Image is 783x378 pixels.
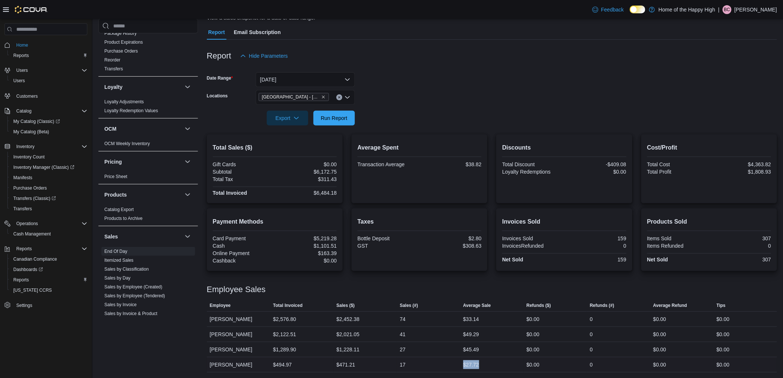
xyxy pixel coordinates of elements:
[601,6,624,13] span: Feedback
[653,360,666,369] div: $0.00
[104,207,134,213] span: Catalog Export
[590,315,593,324] div: 0
[13,154,45,160] span: Inventory Count
[104,311,157,316] a: Sales by Invoice & Product
[590,360,593,369] div: 0
[502,257,523,262] strong: Net Sold
[208,25,225,40] span: Report
[13,53,29,58] span: Reports
[104,207,134,212] a: Catalog Export
[13,66,87,75] span: Users
[7,162,90,173] a: Inventory Manager (Classic)
[183,83,192,91] button: Loyalty
[104,266,149,272] span: Sales by Classification
[717,360,730,369] div: $0.00
[276,250,337,256] div: $163.39
[7,275,90,285] button: Reports
[273,345,296,354] div: $1,289.90
[249,52,288,60] span: Hide Parameters
[207,75,233,81] label: Date Range
[276,161,337,167] div: $0.00
[276,258,337,264] div: $0.00
[104,39,143,45] span: Product Expirations
[10,163,87,172] span: Inventory Manager (Classic)
[357,217,481,226] h2: Taxes
[207,312,270,327] div: [PERSON_NAME]
[13,287,52,293] span: [US_STATE] CCRS
[104,31,137,36] a: Package History
[10,265,46,274] a: Dashboards
[104,141,150,146] a: OCM Weekly Inventory
[104,158,122,165] h3: Pricing
[7,204,90,214] button: Transfers
[336,345,359,354] div: $1,228.11
[267,111,308,126] button: Export
[213,176,273,182] div: Total Tax
[421,235,482,241] div: $2.80
[104,48,138,54] a: Purchase Orders
[653,330,666,339] div: $0.00
[104,108,158,114] span: Loyalty Redemption Values
[16,67,28,73] span: Users
[104,158,182,165] button: Pricing
[589,2,627,17] a: Feedback
[717,330,730,339] div: $0.00
[104,215,142,221] span: Products to Archive
[463,330,479,339] div: $49.29
[590,345,593,354] div: 0
[104,99,144,105] span: Loyalty Adjustments
[10,153,87,161] span: Inventory Count
[7,76,90,86] button: Users
[256,72,355,87] button: [DATE]
[16,302,32,308] span: Settings
[502,143,626,152] h2: Discounts
[566,243,626,249] div: 0
[104,293,165,298] a: Sales by Employee (Tendered)
[10,51,87,60] span: Reports
[13,256,57,262] span: Canadian Compliance
[13,277,29,283] span: Reports
[104,258,134,263] a: Itemized Sales
[1,244,90,254] button: Reports
[502,169,563,175] div: Loyalty Redemptions
[13,78,25,84] span: Users
[313,111,355,126] button: Run Report
[10,163,77,172] a: Inventory Manager (Classic)
[10,173,87,182] span: Manifests
[104,284,162,290] a: Sales by Employee (Created)
[13,92,41,101] a: Customers
[10,117,63,126] a: My Catalog (Classic)
[400,302,418,308] span: Sales (#)
[10,51,32,60] a: Reports
[659,5,715,14] p: Home of the Happy High
[723,5,732,14] div: Bradley Codner
[10,286,87,295] span: Washington CCRS
[104,125,182,133] button: OCM
[10,255,60,264] a: Canadian Compliance
[10,265,87,274] span: Dashboards
[10,204,87,213] span: Transfers
[183,232,192,241] button: Sales
[104,108,158,113] a: Loyalty Redemption Values
[183,157,192,166] button: Pricing
[357,161,418,167] div: Transaction Average
[98,247,198,374] div: Sales
[104,125,117,133] h3: OCM
[104,267,149,272] a: Sales by Classification
[463,302,491,308] span: Average Sale
[207,51,231,60] h3: Report
[273,315,296,324] div: $2,576.80
[104,302,137,308] span: Sales by Invoice
[271,111,304,126] span: Export
[213,190,247,196] strong: Total Invoiced
[321,95,326,99] button: Remove Edmonton - Clareview - Fire & Flower from selection in this group
[1,65,90,76] button: Users
[718,5,720,14] p: |
[273,330,296,339] div: $2,122.51
[357,243,418,249] div: GST
[10,127,52,136] a: My Catalog (Beta)
[527,345,540,354] div: $0.00
[7,229,90,239] button: Cash Management
[104,191,182,198] button: Products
